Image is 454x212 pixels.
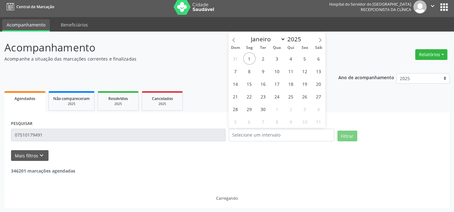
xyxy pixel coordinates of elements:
span: Setembro 4, 2025 [285,52,297,65]
span: Setembro 23, 2025 [257,90,269,103]
p: Acompanhe a situação das marcações correntes e finalizadas [4,56,316,62]
span: Setembro 11, 2025 [285,65,297,77]
span: Qui [284,46,298,50]
span: Setembro 30, 2025 [257,103,269,115]
span: Setembro 14, 2025 [229,78,242,90]
span: Setembro 21, 2025 [229,90,242,103]
span: Dom [228,46,242,50]
input: Selecione um intervalo [229,129,334,141]
a: Acompanhamento [2,19,50,32]
span: Setembro 9, 2025 [257,65,269,77]
span: Setembro 8, 2025 [243,65,256,77]
span: Agendados [14,96,35,101]
div: Hospital do Servidor do [GEOGRAPHIC_DATA] [329,2,411,7]
button:  [427,0,439,14]
p: Acompanhamento [4,40,316,56]
span: Outubro 8, 2025 [271,115,283,128]
span: Outubro 3, 2025 [299,103,311,115]
span: Outubro 6, 2025 [243,115,256,128]
span: Setembro 25, 2025 [285,90,297,103]
span: Resolvidos [108,96,128,101]
span: Outubro 7, 2025 [257,115,269,128]
button: Mais filtroskeyboard_arrow_down [11,150,49,161]
i: keyboard_arrow_down [38,152,45,159]
div: 2025 [147,102,178,106]
span: Setembro 12, 2025 [299,65,311,77]
span: Central de Marcação [16,4,54,9]
span: Setembro 20, 2025 [313,78,325,90]
span: Sex [298,46,312,50]
a: Beneficiários [56,19,92,30]
span: Sáb [312,46,325,50]
select: Month [248,35,286,44]
span: Recepcionista da clínica [361,7,411,12]
span: Setembro 7, 2025 [229,65,242,77]
label: PESQUISAR [11,119,32,129]
button: apps [439,2,450,13]
span: Setembro 2, 2025 [257,52,269,65]
input: Nome, código do beneficiário ou CPF [11,129,226,141]
div: Carregando [216,196,238,201]
span: Setembro 27, 2025 [313,90,325,103]
span: Cancelados [152,96,173,101]
span: Setembro 16, 2025 [257,78,269,90]
span: Setembro 29, 2025 [243,103,256,115]
span: Setembro 22, 2025 [243,90,256,103]
span: Setembro 3, 2025 [271,52,283,65]
span: Setembro 17, 2025 [271,78,283,90]
span: Outubro 2, 2025 [285,103,297,115]
span: Setembro 19, 2025 [299,78,311,90]
span: Setembro 5, 2025 [299,52,311,65]
p: Ano de acompanhamento [338,73,394,81]
button: Filtrar [337,131,357,141]
span: Outubro 5, 2025 [229,115,242,128]
span: Setembro 28, 2025 [229,103,242,115]
div: 2025 [53,102,90,106]
input: Year [285,35,306,43]
i:  [429,3,436,9]
span: Outubro 11, 2025 [313,115,325,128]
strong: 346201 marcações agendadas [11,168,75,174]
a: Central de Marcação [4,2,54,12]
span: Seg [242,46,256,50]
span: Qua [270,46,284,50]
span: Setembro 18, 2025 [285,78,297,90]
span: Outubro 1, 2025 [271,103,283,115]
span: Setembro 6, 2025 [313,52,325,65]
div: 2025 [102,102,134,106]
img: img [413,0,427,14]
span: Outubro 9, 2025 [285,115,297,128]
button: Relatórios [415,49,447,60]
span: Outubro 4, 2025 [313,103,325,115]
span: Setembro 26, 2025 [299,90,311,103]
span: Setembro 10, 2025 [271,65,283,77]
span: Setembro 1, 2025 [243,52,256,65]
span: Setembro 13, 2025 [313,65,325,77]
span: Setembro 24, 2025 [271,90,283,103]
span: Outubro 10, 2025 [299,115,311,128]
span: Não compareceram [53,96,90,101]
span: Ter [256,46,270,50]
span: Setembro 15, 2025 [243,78,256,90]
span: Agosto 31, 2025 [229,52,242,65]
